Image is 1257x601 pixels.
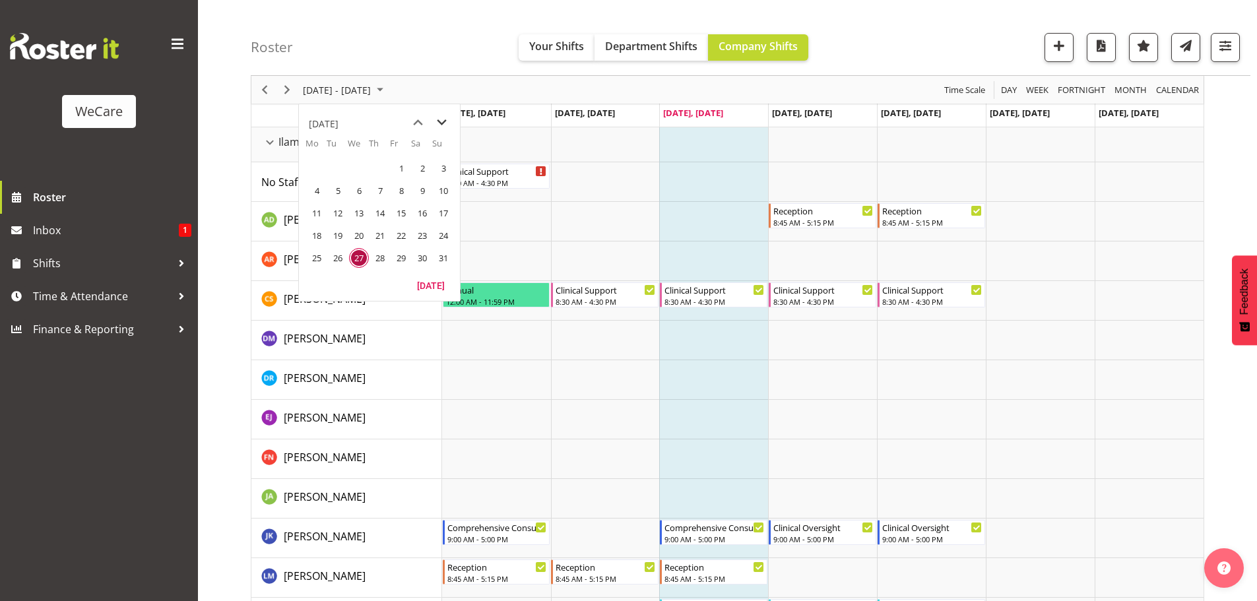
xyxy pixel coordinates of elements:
[882,534,982,544] div: 9:00 AM - 5:00 PM
[369,137,390,157] th: Th
[349,248,369,268] span: Wednesday, August 27, 2025
[284,568,366,584] a: [PERSON_NAME]
[1000,82,1018,98] span: Day
[301,82,389,98] button: August 25 - 31, 2025
[443,520,550,545] div: John Ko"s event - Comprehensive Consult Begin From Monday, August 25, 2025 at 9:00:00 AM GMT+12:0...
[33,286,172,306] span: Time & Attendance
[446,283,547,296] div: Annual
[443,164,550,189] div: No Staff Member"s event - Clinical Support Begin From Monday, August 25, 2025 at 8:30:00 AM GMT+1...
[251,360,442,400] td: Deepti Raturi resource
[284,291,366,307] a: [PERSON_NAME]
[447,521,547,534] div: Comprehensive Consult
[33,220,179,240] span: Inbox
[1024,82,1051,98] button: Timeline Week
[328,203,348,223] span: Tuesday, August 12, 2025
[882,296,982,307] div: 8:30 AM - 4:30 PM
[1113,82,1148,98] span: Month
[284,490,366,504] span: [PERSON_NAME]
[943,82,986,98] span: Time Scale
[447,560,547,573] div: Reception
[443,559,550,585] div: Lainie Montgomery"s event - Reception Begin From Monday, August 25, 2025 at 8:45:00 AM GMT+12:00 ...
[1045,33,1074,62] button: Add a new shift
[432,137,453,157] th: Su
[769,282,876,307] div: Catherine Stewart"s event - Clinical Support Begin From Thursday, August 28, 2025 at 8:30:00 AM G...
[556,283,655,296] div: Clinical Support
[882,217,982,228] div: 8:45 AM - 5:15 PM
[1232,255,1257,345] button: Feedback - Show survey
[391,248,411,268] span: Friday, August 29, 2025
[990,107,1050,119] span: [DATE], [DATE]
[595,34,708,61] button: Department Shifts
[251,123,442,162] td: Ilam resource
[284,410,366,425] span: [PERSON_NAME]
[276,76,298,104] div: Next
[412,158,432,178] span: Saturday, August 2, 2025
[434,226,453,245] span: Sunday, August 24, 2025
[307,181,327,201] span: Monday, August 4, 2025
[328,181,348,201] span: Tuesday, August 5, 2025
[1056,82,1107,98] span: Fortnight
[411,137,432,157] th: Sa
[284,489,366,505] a: [PERSON_NAME]
[447,534,547,544] div: 9:00 AM - 5:00 PM
[773,534,873,544] div: 9:00 AM - 5:00 PM
[1211,33,1240,62] button: Filter Shifts
[773,217,873,228] div: 8:45 AM - 5:15 PM
[251,40,293,55] h4: Roster
[412,248,432,268] span: Saturday, August 30, 2025
[1112,82,1149,98] button: Timeline Month
[556,296,655,307] div: 8:30 AM - 4:30 PM
[327,137,348,157] th: Tu
[261,174,346,190] a: No Staff Member
[434,248,453,268] span: Sunday, August 31, 2025
[251,519,442,558] td: John Ko resource
[302,82,372,98] span: [DATE] - [DATE]
[1171,33,1200,62] button: Send a list of all shifts for the selected filtered period to all rostered employees.
[708,34,808,61] button: Company Shifts
[251,281,442,321] td: Catherine Stewart resource
[179,224,191,237] span: 1
[33,253,172,273] span: Shifts
[434,181,453,201] span: Sunday, August 10, 2025
[878,282,985,307] div: Catherine Stewart"s event - Clinical Support Begin From Friday, August 29, 2025 at 8:30:00 AM GMT...
[447,573,547,584] div: 8:45 AM - 5:15 PM
[664,560,764,573] div: Reception
[391,226,411,245] span: Friday, August 22, 2025
[769,203,876,228] div: Aleea Devenport"s event - Reception Begin From Thursday, August 28, 2025 at 8:45:00 AM GMT+12:00 ...
[349,226,369,245] span: Wednesday, August 20, 2025
[663,107,723,119] span: [DATE], [DATE]
[773,296,873,307] div: 8:30 AM - 4:30 PM
[251,400,442,439] td: Ella Jarvis resource
[519,34,595,61] button: Your Shifts
[660,520,767,545] div: John Ko"s event - Comprehensive Consult Begin From Wednesday, August 27, 2025 at 9:00:00 AM GMT+1...
[664,521,764,534] div: Comprehensive Consult
[307,248,327,268] span: Monday, August 25, 2025
[882,283,982,296] div: Clinical Support
[446,296,547,307] div: 12:00 AM - 11:59 PM
[664,573,764,584] div: 8:45 AM - 5:15 PM
[430,111,453,135] button: next month
[1239,269,1250,315] span: Feedback
[284,450,366,464] span: [PERSON_NAME]
[882,521,982,534] div: Clinical Oversight
[443,282,550,307] div: Catherine Stewart"s event - Annual Begin From Monday, August 25, 2025 at 12:00:00 AM GMT+12:00 En...
[307,226,327,245] span: Monday, August 18, 2025
[408,276,453,294] button: Today
[1154,82,1202,98] button: Month
[251,439,442,479] td: Firdous Naqvi resource
[660,559,767,585] div: Lainie Montgomery"s event - Reception Begin From Wednesday, August 27, 2025 at 8:45:00 AM GMT+12:...
[1087,33,1116,62] button: Download a PDF of the roster according to the set date range.
[412,226,432,245] span: Saturday, August 23, 2025
[370,181,390,201] span: Thursday, August 7, 2025
[370,203,390,223] span: Thursday, August 14, 2025
[445,107,505,119] span: [DATE], [DATE]
[284,410,366,426] a: [PERSON_NAME]
[253,76,276,104] div: Previous
[33,187,191,207] span: Roster
[881,107,941,119] span: [DATE], [DATE]
[284,212,366,227] span: [PERSON_NAME]
[773,283,873,296] div: Clinical Support
[251,558,442,598] td: Lainie Montgomery resource
[719,39,798,53] span: Company Shifts
[773,521,873,534] div: Clinical Oversight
